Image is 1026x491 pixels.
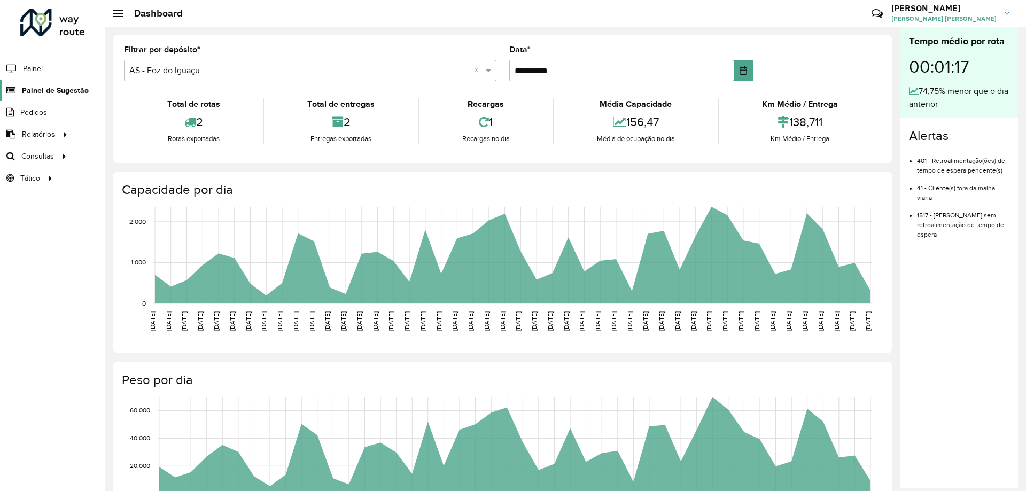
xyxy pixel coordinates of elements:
text: [DATE] [197,311,204,331]
div: Média de ocupação no dia [556,134,715,144]
text: 40,000 [130,435,150,442]
text: [DATE] [451,311,458,331]
text: [DATE] [340,311,347,331]
span: Pedidos [20,107,47,118]
h3: [PERSON_NAME] [891,3,997,13]
text: [DATE] [865,311,872,331]
div: Média Capacidade [556,98,715,111]
h4: Capacidade por dia [122,182,881,198]
text: [DATE] [626,311,633,331]
text: [DATE] [181,311,188,331]
div: Entregas exportadas [267,134,415,144]
text: 20,000 [130,462,150,469]
text: [DATE] [467,311,474,331]
text: [DATE] [531,311,538,331]
div: 2 [127,111,260,134]
span: Consultas [21,151,54,162]
text: [DATE] [276,311,283,331]
text: [DATE] [769,311,776,331]
div: 138,711 [722,111,879,134]
li: 401 - Retroalimentação(ões) de tempo de espera pendente(s) [917,148,1009,175]
span: Tático [20,173,40,184]
text: [DATE] [165,311,172,331]
div: Rotas exportadas [127,134,260,144]
label: Filtrar por depósito [124,43,200,56]
text: [DATE] [387,311,394,331]
span: Clear all [474,64,483,77]
text: [DATE] [642,311,649,331]
text: [DATE] [610,311,617,331]
text: [DATE] [833,311,840,331]
text: [DATE] [563,311,570,331]
text: [DATE] [292,311,299,331]
div: Total de entregas [267,98,415,111]
text: [DATE] [260,311,267,331]
text: [DATE] [419,311,426,331]
text: [DATE] [753,311,760,331]
li: 1517 - [PERSON_NAME] sem retroalimentação de tempo de espera [917,202,1009,239]
text: [DATE] [213,311,220,331]
text: [DATE] [324,311,331,331]
text: 0 [142,300,146,307]
text: [DATE] [785,311,792,331]
div: 00:01:17 [909,49,1009,85]
text: 1,000 [131,259,146,266]
div: 74,75% menor que o dia anterior [909,85,1009,111]
text: [DATE] [658,311,665,331]
div: 156,47 [556,111,715,134]
text: [DATE] [356,311,363,331]
text: [DATE] [737,311,744,331]
div: 2 [267,111,415,134]
button: Choose Date [734,60,753,81]
span: Relatórios [22,129,55,140]
div: Recargas no dia [422,134,550,144]
text: 2,000 [129,218,146,225]
text: [DATE] [436,311,442,331]
text: [DATE] [403,311,410,331]
text: [DATE] [690,311,697,331]
a: Contato Rápido [866,2,889,25]
text: [DATE] [578,311,585,331]
span: Painel de Sugestão [22,85,89,96]
span: [PERSON_NAME] [PERSON_NAME] [891,14,997,24]
h2: Dashboard [123,7,183,19]
text: [DATE] [547,311,554,331]
text: [DATE] [594,311,601,331]
label: Data [509,43,531,56]
div: Km Médio / Entrega [722,98,879,111]
h4: Alertas [909,128,1009,144]
text: [DATE] [515,311,522,331]
text: [DATE] [817,311,824,331]
span: Painel [23,63,43,74]
text: [DATE] [801,311,808,331]
text: [DATE] [372,311,379,331]
div: Recargas [422,98,550,111]
text: [DATE] [483,311,490,331]
div: Tempo médio por rota [909,34,1009,49]
div: Total de rotas [127,98,260,111]
text: [DATE] [245,311,252,331]
text: [DATE] [849,311,856,331]
text: [DATE] [721,311,728,331]
text: 60,000 [130,407,150,414]
text: [DATE] [499,311,506,331]
text: [DATE] [674,311,681,331]
div: Km Médio / Entrega [722,134,879,144]
text: [DATE] [308,311,315,331]
li: 41 - Cliente(s) fora da malha viária [917,175,1009,202]
div: 1 [422,111,550,134]
text: [DATE] [229,311,236,331]
text: [DATE] [149,311,156,331]
text: [DATE] [705,311,712,331]
h4: Peso por dia [122,372,881,388]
